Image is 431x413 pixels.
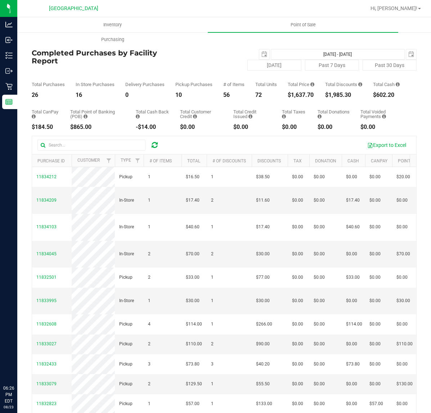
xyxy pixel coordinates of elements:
span: $0.00 [314,381,325,387]
a: Discounts [257,158,281,163]
div: Total Voided Payments [360,109,406,119]
span: $114.00 [346,321,362,328]
span: $129.50 [186,381,202,387]
span: $30.00 [256,251,270,257]
a: Point of Sale [208,17,398,32]
button: Past 7 Days [305,60,359,71]
span: $17.40 [186,197,199,204]
span: $40.20 [256,361,270,368]
div: In Store Purchases [76,82,115,87]
div: Total Credit Issued [233,109,271,119]
span: Pickup [119,174,133,180]
span: $0.00 [396,400,408,407]
span: 4 [148,321,151,328]
span: Pickup [119,381,133,387]
span: In-Store [119,297,134,304]
span: $0.00 [346,251,357,257]
button: Past 30 Days [363,60,417,71]
a: # of Discounts [212,158,246,163]
div: $865.00 [70,124,125,130]
a: Purchasing [17,32,208,47]
a: Filter [132,154,144,167]
div: $0.00 [180,124,223,130]
span: $0.00 [314,321,325,328]
span: $0.00 [369,197,381,204]
inline-svg: Inbound [5,36,13,44]
span: In-Store [119,197,134,204]
input: Search... [37,140,145,151]
i: Sum of the successful, non-voided point-of-banking payment transactions, both via payment termina... [84,114,87,119]
div: Pickup Purchases [175,82,212,87]
span: $130.00 [396,381,413,387]
span: 1 [148,197,151,204]
span: 2 [148,381,151,387]
span: 1 [211,321,214,328]
i: Sum of the successful, non-voided payments using account credit for all purchases in the date range. [193,114,197,119]
a: Inventory [17,17,208,32]
span: Pickup [119,400,133,407]
span: 11832501 [36,275,57,280]
span: 1 [211,224,214,230]
inline-svg: Reports [5,98,13,106]
span: 2 [211,341,214,347]
span: $0.00 [369,341,381,347]
p: 08/23 [3,404,14,410]
div: Total Cash Back [136,109,169,119]
span: $0.00 [292,251,303,257]
div: $184.50 [32,124,59,130]
span: $0.00 [396,197,408,204]
i: Sum of all voided payment transaction amounts, excluding tips and transaction fees, for all purch... [382,114,386,119]
div: 16 [76,92,115,98]
span: $0.00 [292,224,303,230]
a: Cash [347,158,359,163]
i: Sum of the cash-back amounts from rounded-up electronic payments for all purchases in the date ra... [136,114,140,119]
span: $266.00 [256,321,272,328]
span: $70.00 [186,251,199,257]
span: $0.00 [396,321,408,328]
span: $110.00 [396,341,413,347]
div: Total Customer Credit [180,109,223,119]
span: $40.60 [346,224,360,230]
a: Type [121,158,131,163]
span: $0.00 [292,321,303,328]
span: select [259,49,269,59]
span: $0.00 [292,400,303,407]
span: $0.00 [346,400,357,407]
span: $11.60 [256,197,270,204]
div: Delivery Purchases [125,82,165,87]
span: $0.00 [369,274,381,281]
inline-svg: Outbound [5,67,13,75]
div: 0 [125,92,165,98]
span: $0.00 [369,361,381,368]
span: $0.00 [314,274,325,281]
a: Donation [315,158,336,163]
span: Pickup [119,274,133,281]
span: 11833079 [36,381,57,386]
div: Total Purchases [32,82,65,87]
span: 2 [148,274,151,281]
span: $17.40 [256,224,270,230]
span: $0.00 [346,341,357,347]
i: Sum of the total prices of all purchases in the date range. [310,82,314,87]
span: $0.00 [292,297,303,304]
span: $0.00 [314,251,325,257]
span: $0.00 [369,321,381,328]
div: $0.00 [233,124,271,130]
span: $0.00 [314,297,325,304]
span: 3 [148,361,151,368]
span: $30.00 [256,297,270,304]
span: 1 [148,400,151,407]
span: $0.00 [396,274,408,281]
span: $17.40 [346,197,360,204]
span: Hi, [PERSON_NAME]! [371,5,417,11]
span: [GEOGRAPHIC_DATA] [49,5,98,12]
span: 11834209 [36,198,57,203]
span: In-Store [119,224,134,230]
span: $0.00 [369,297,381,304]
span: $0.00 [346,297,357,304]
span: $0.00 [292,361,303,368]
inline-svg: Analytics [5,21,13,28]
span: 11832433 [36,362,57,367]
a: Purchase ID [37,158,65,163]
span: 1 [211,400,214,407]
